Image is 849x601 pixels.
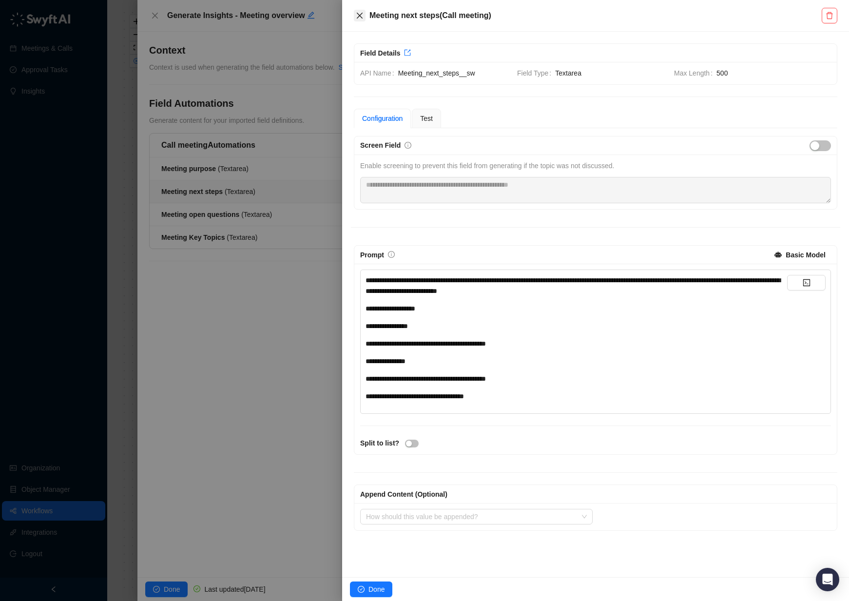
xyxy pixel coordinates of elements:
[356,12,364,19] span: close
[786,251,826,259] strong: Basic Model
[360,251,384,259] span: Prompt
[555,68,666,78] span: Textarea
[368,584,385,595] span: Done
[803,279,810,287] span: code
[350,582,392,597] button: Done
[404,49,411,56] span: export
[360,141,401,149] span: Screen Field
[405,142,411,149] span: info-circle
[388,251,395,259] a: info-circle
[420,115,433,122] span: Test
[405,141,411,149] a: info-circle
[358,586,365,593] span: check-circle
[388,251,395,258] span: info-circle
[716,68,831,78] span: 500
[369,10,822,21] h5: Meeting next steps ( Call meeting )
[826,12,833,19] span: delete
[816,568,839,591] div: Open Intercom Messenger
[360,162,614,170] span: Enable screening to prevent this field from generating if the topic was not discussed.
[360,68,398,78] span: API Name
[398,68,509,78] span: Meeting_next_steps__sw
[360,48,400,58] div: Field Details
[674,68,716,78] span: Max Length
[360,489,831,500] div: Append Content (Optional)
[362,113,403,124] div: Configuration
[354,10,366,21] button: Close
[517,68,555,78] span: Field Type
[360,439,399,447] strong: Split to list?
